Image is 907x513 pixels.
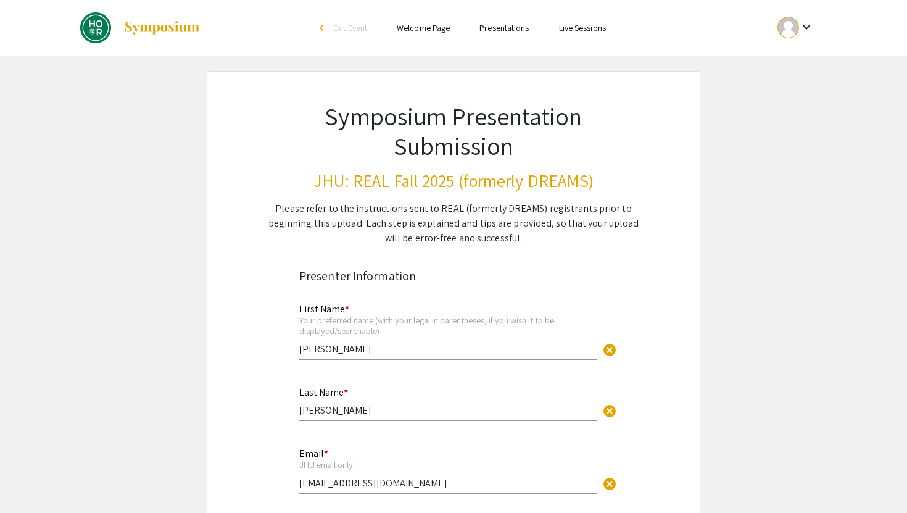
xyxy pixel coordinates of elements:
div: JHU email only! [299,459,597,470]
a: Welcome Page [397,22,450,33]
img: Symposium by ForagerOne [123,20,201,35]
button: Clear [597,470,622,495]
div: Presenter Information [299,267,608,285]
h1: Symposium Presentation Submission [267,101,640,161]
a: Live Sessions [559,22,606,33]
input: Type Here [299,404,597,417]
input: Type Here [299,477,597,490]
mat-label: Email [299,447,328,460]
span: cancel [602,343,617,357]
div: arrow_back_ios [320,24,327,31]
a: Presentations [479,22,529,33]
a: JHU: REAL Fall 2025 (formerly DREAMS) [80,12,201,43]
button: Clear [597,398,622,423]
span: cancel [602,477,617,491]
button: Clear [597,336,622,361]
iframe: Chat [9,457,52,504]
div: Your preferred name (with your legal in parentheses, if you wish it to be displayed/searchable) [299,315,597,336]
h3: JHU: REAL Fall 2025 (formerly DREAMS) [267,170,640,191]
mat-label: Last Name [299,386,348,399]
mat-icon: Expand account dropdown [799,20,814,35]
mat-label: First Name [299,302,349,315]
button: Expand account dropdown [764,14,827,41]
span: cancel [602,404,617,419]
img: JHU: REAL Fall 2025 (formerly DREAMS) [80,12,111,43]
input: Type Here [299,343,597,356]
div: Please refer to the instructions sent to REAL (formerly DREAMS) registrants prior to beginning th... [267,201,640,246]
span: Exit Event [333,22,367,33]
